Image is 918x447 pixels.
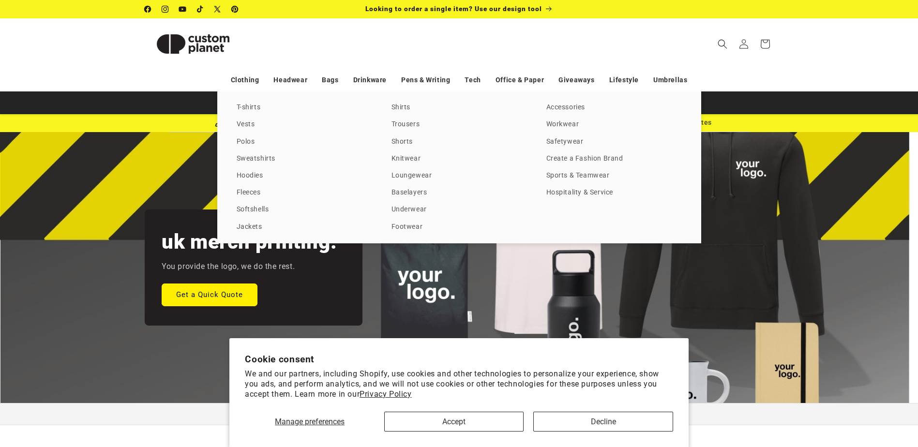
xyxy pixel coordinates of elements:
span: Manage preferences [275,417,345,426]
a: Custom Planet [141,18,245,69]
a: Baselayers [391,186,527,199]
a: Sports & Teamwear [546,169,682,182]
img: Custom Planet [145,22,241,66]
a: Sweatshirts [237,152,372,165]
a: Knitwear [391,152,527,165]
a: Fleeces [237,186,372,199]
span: Looking to order a single item? Use our design tool [365,5,542,13]
a: Jackets [237,221,372,234]
a: Workwear [546,118,682,131]
a: Underwear [391,203,527,216]
a: Clothing [231,72,259,89]
a: Create a Fashion Brand [546,152,682,165]
a: Vests [237,118,372,131]
a: Get a Quick Quote [162,283,257,306]
h2: uk merch printing. [162,229,337,255]
a: Shirts [391,101,527,114]
a: Accessories [546,101,682,114]
a: Tech [465,72,481,89]
a: Softshells [237,203,372,216]
button: Accept [384,412,524,432]
button: Manage preferences [245,412,375,432]
a: Umbrellas [653,72,687,89]
p: We and our partners, including Shopify, use cookies and other technologies to personalize your ex... [245,369,673,399]
a: Hoodies [237,169,372,182]
p: You provide the logo, we do the rest. [162,260,295,274]
a: Loungewear [391,169,527,182]
a: Headwear [273,72,307,89]
a: Safetywear [546,135,682,149]
a: Giveaways [558,72,594,89]
button: Decline [533,412,673,432]
a: T-shirts [237,101,372,114]
a: Trousers [391,118,527,131]
a: Bags [322,72,338,89]
summary: Search [712,33,733,55]
a: Shorts [391,135,527,149]
a: Footwear [391,221,527,234]
a: Pens & Writing [401,72,450,89]
a: Drinkware [353,72,387,89]
a: Hospitality & Service [546,186,682,199]
h2: Cookie consent [245,354,673,365]
a: Privacy Policy [360,389,411,399]
a: Office & Paper [496,72,544,89]
a: Polos [237,135,372,149]
a: Lifestyle [609,72,639,89]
